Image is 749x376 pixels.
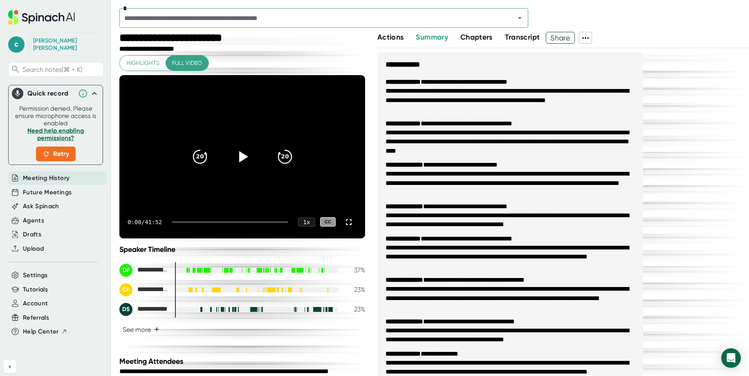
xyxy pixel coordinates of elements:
[119,303,132,316] div: DS
[546,31,574,45] span: Share
[154,326,159,333] span: +
[721,348,741,368] div: Open Intercom Messenger
[120,56,166,71] button: Highlights
[23,313,49,323] button: Referrals
[505,33,540,42] span: Transcript
[416,33,448,42] span: Summary
[119,323,163,337] button: See more+
[23,299,48,308] button: Account
[8,36,25,53] span: c
[22,66,101,73] span: Search notes (⌘ + K)
[126,58,159,68] span: Highlights
[23,285,48,294] button: Tutorials
[119,303,168,316] div: Dan Sullivan
[23,202,59,211] button: Ask Spinach
[23,271,48,280] button: Settings
[13,105,98,161] div: Permission denied. Please ensure microphone access is enabled
[166,56,209,71] button: Full video
[298,218,315,227] div: 1 x
[460,32,493,43] button: Chapters
[23,327,59,336] span: Help Center
[119,357,367,366] div: Meeting Attendees
[505,32,540,43] button: Transcript
[3,360,16,373] button: Collapse sidebar
[23,188,72,197] button: Future Meetings
[546,32,575,44] button: Share
[128,219,162,225] div: 0:00 / 41:52
[27,127,84,142] a: Need help enabling permissions?
[514,12,525,24] button: Open
[119,264,132,277] div: DF
[460,33,493,42] span: Chapters
[345,266,365,274] div: 37 %
[320,217,336,227] div: CC
[23,230,41,239] button: Drafts
[23,327,67,336] button: Help Center
[23,174,70,183] button: Meeting History
[12,85,99,102] div: Quick record
[119,264,168,277] div: Doug Finefrock
[345,305,365,313] div: 23 %
[119,245,365,254] div: Speaker Timeline
[43,149,69,159] span: Retry
[36,147,76,161] button: Retry
[23,216,44,225] button: Agents
[119,283,132,296] div: CP
[27,89,74,98] div: Quick record
[23,244,44,254] button: Upload
[345,286,365,294] div: 23 %
[119,283,168,296] div: Carl Pfeiffer
[416,32,448,43] button: Summary
[172,58,202,68] span: Full video
[33,37,94,51] div: Carl Pfeiffer
[377,33,404,42] span: Actions
[377,32,404,43] button: Actions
